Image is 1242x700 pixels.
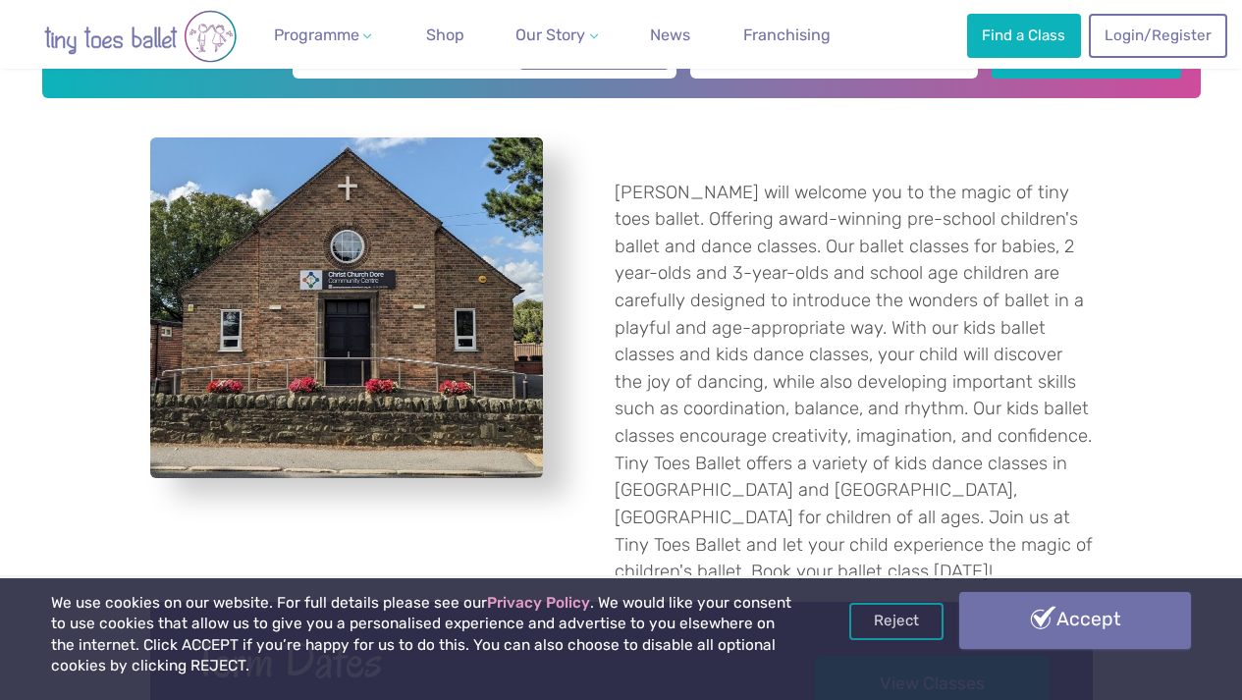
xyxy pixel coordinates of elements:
[959,592,1191,649] a: Accept
[735,16,838,55] a: Franchising
[426,26,464,44] span: Shop
[150,137,543,478] a: View full-size image
[650,26,690,44] span: News
[418,16,472,55] a: Shop
[508,16,606,55] a: Our Story
[1089,14,1226,57] a: Login/Register
[51,593,792,677] p: We use cookies on our website. For full details please see our . We would like your consent to us...
[642,16,698,55] a: News
[849,603,944,640] a: Reject
[967,14,1081,57] a: Find a Class
[615,180,1093,586] p: [PERSON_NAME] will welcome you to the magic of tiny toes ballet. Offering award-winning pre-schoo...
[487,594,590,612] a: Privacy Policy
[61,24,279,73] h2: Find a Class
[515,26,585,44] span: Our Story
[266,16,380,55] a: Programme
[274,26,359,44] span: Programme
[23,10,258,63] img: tiny toes ballet
[743,26,831,44] span: Franchising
